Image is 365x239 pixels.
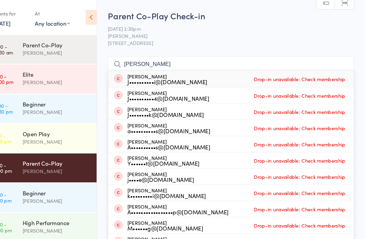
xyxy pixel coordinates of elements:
[37,75,102,83] div: [PERSON_NAME]
[37,124,102,132] div: Open Play
[137,216,210,221] div: M••••••g@[DOMAIN_NAME]
[2,175,108,203] a: 3:00 -4:30 pmBeginner[PERSON_NAME]
[137,86,216,97] div: [PERSON_NAME]
[9,19,25,26] a: [DATE]
[2,62,108,90] a: 9:30 -12:00 pmElite[PERSON_NAME]
[2,119,108,146] a: 1:30 -5:30 pmOpen Play[PERSON_NAME]
[257,195,348,206] span: Drop-in unavailable: Check membership
[137,123,217,128] div: a••••••••••s@[DOMAIN_NAME]
[9,184,26,195] time: 3:00 - 4:30 pm
[137,70,214,81] div: [PERSON_NAME]
[137,169,201,175] div: j••••e@[DOMAIN_NAME]
[257,149,348,159] span: Drop-in unavailable: Check membership
[137,211,210,221] div: [PERSON_NAME]
[9,42,28,53] time: 9:00 - 10:30 am
[137,195,234,206] div: [PERSON_NAME]
[137,180,213,190] div: [PERSON_NAME]
[137,117,217,128] div: [PERSON_NAME]
[137,148,206,159] div: [PERSON_NAME]
[137,133,217,144] div: [PERSON_NAME]
[137,138,217,144] div: A••••••••••s@[DOMAIN_NAME]
[2,90,108,118] a: 11:00 -12:30 pmBeginner[PERSON_NAME]
[119,38,355,44] span: [STREET_ADDRESS]
[9,7,42,19] div: Events for
[37,68,102,75] div: Elite
[257,87,348,97] span: Drop-in unavailable: Check membership
[119,24,344,31] span: [DATE] 2:30pm
[137,200,234,206] div: A•••••••••••••••••p@[DOMAIN_NAME]
[9,212,27,223] time: 3:00 - 5:00 pm
[37,189,102,196] div: [PERSON_NAME]
[257,102,348,112] span: Drop-in unavailable: Check membership
[137,154,206,159] div: Y••••••t@[DOMAIN_NAME]
[9,99,28,110] time: 11:00 - 12:30 pm
[257,211,348,221] span: Drop-in unavailable: Check membership
[257,71,348,81] span: Drop-in unavailable: Check membership
[257,118,348,128] span: Drop-in unavailable: Check membership
[37,181,102,189] div: Beginner
[257,180,348,190] span: Drop-in unavailable: Check membership
[37,160,102,168] div: [PERSON_NAME]
[49,7,82,19] div: At
[2,33,108,61] a: 9:00 -10:30 amParent Co-Play[PERSON_NAME]
[257,226,348,237] span: Drop-in unavailable: Check membership
[37,39,102,47] div: Parent Co-Play
[137,107,211,113] div: J••••••••k@[DOMAIN_NAME]
[37,103,102,111] div: [PERSON_NAME]
[37,210,102,217] div: High Performance
[137,102,211,113] div: [PERSON_NAME]
[137,164,201,175] div: [PERSON_NAME]
[9,127,26,138] time: 1:30 - 5:30 pm
[49,19,82,26] div: Any location
[119,31,344,38] span: [PERSON_NAME]
[2,204,108,232] a: 3:00 -5:00 pmHigh Performance[PERSON_NAME]
[257,133,348,143] span: Drop-in unavailable: Check membership
[9,156,27,166] time: 2:30 - 4:00 pm
[119,9,355,21] h2: Parent Co-Play Check-in
[37,217,102,225] div: [PERSON_NAME]
[137,232,206,237] div: H••••••i@[DOMAIN_NAME]
[137,76,214,81] div: J••••••••••i@[DOMAIN_NAME]
[257,164,348,174] span: Drop-in unavailable: Check membership
[137,226,206,237] div: [PERSON_NAME]
[119,54,355,69] input: Search
[37,153,102,160] div: Parent Co-Play
[2,147,108,175] a: 2:30 -4:00 pmParent Co-Play[PERSON_NAME]
[9,70,28,81] time: 9:30 - 12:00 pm
[37,47,102,54] div: [PERSON_NAME]
[37,132,102,140] div: [PERSON_NAME]
[37,96,102,103] div: Beginner
[137,185,213,190] div: k•••••••••i@[DOMAIN_NAME]
[137,92,216,97] div: J••••••••••4@[DOMAIN_NAME]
